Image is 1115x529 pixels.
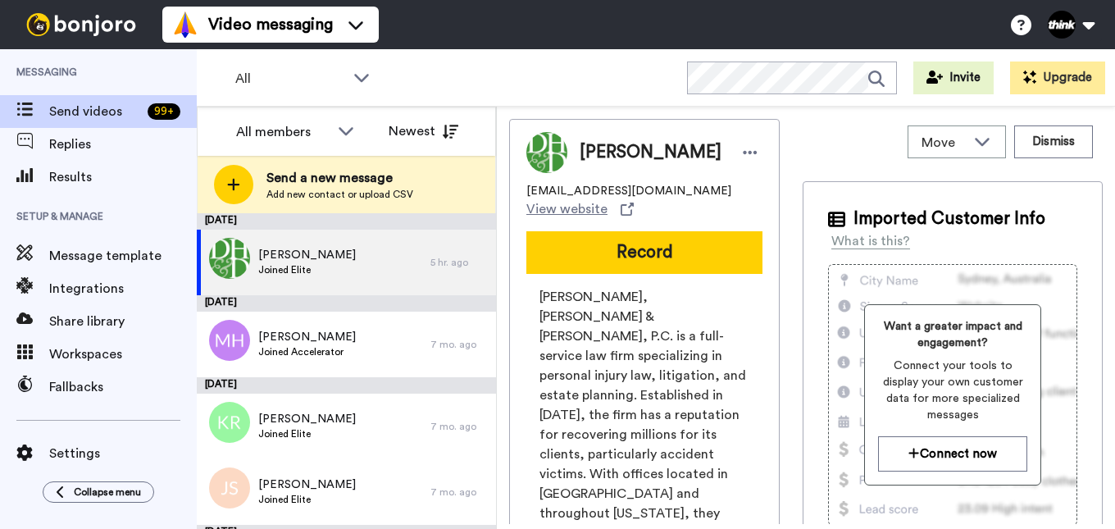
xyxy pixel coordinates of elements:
div: 99 + [148,103,180,120]
span: [EMAIL_ADDRESS][DOMAIN_NAME] [526,183,731,199]
div: [DATE] [197,213,496,230]
span: [PERSON_NAME] [258,411,356,427]
div: [DATE] [197,377,496,394]
span: Want a greater impact and engagement? [878,318,1027,351]
button: Collapse menu [43,481,154,503]
div: 5 hr. ago [430,256,488,269]
div: 7 mo. ago [430,338,488,351]
span: Send videos [49,102,141,121]
img: 5a7269da-324f-4ee7-a808-fa7b727f95de.jpg [209,238,250,279]
span: Connect your tools to display your own customer data for more specialized messages [878,358,1027,423]
span: Replies [49,135,197,154]
span: Joined Elite [258,493,356,506]
button: Connect now [878,436,1027,472]
span: Fallbacks [49,377,197,397]
img: kr.png [209,402,250,443]
button: Record [526,231,762,274]
span: View website [526,199,608,219]
img: mh.png [209,320,250,361]
span: Message template [49,246,197,266]
span: Share library [49,312,197,331]
div: [DATE] [197,295,496,312]
span: [PERSON_NAME] [258,247,356,263]
span: Video messaging [208,13,333,36]
span: Integrations [49,279,197,299]
div: 7 mo. ago [430,420,488,433]
span: Move [922,133,966,153]
div: All members [236,122,330,142]
button: Dismiss [1014,125,1093,158]
button: Newest [376,115,471,148]
span: Joined Elite [258,263,356,276]
span: Send a new message [266,168,413,188]
span: Results [49,167,197,187]
button: Upgrade [1010,62,1105,94]
img: bj-logo-header-white.svg [20,13,143,36]
span: Joined Accelerator [258,345,356,358]
a: View website [526,199,634,219]
span: Collapse menu [74,486,141,499]
div: What is this? [831,231,910,251]
span: Workspaces [49,344,197,364]
span: [PERSON_NAME] [580,140,721,165]
span: [PERSON_NAME] [258,477,356,493]
span: Add new contact or upload CSV [266,188,413,201]
img: Image of Len Davis [526,132,567,173]
span: [PERSON_NAME] [258,329,356,345]
span: Imported Customer Info [853,207,1045,231]
button: Invite [913,62,994,94]
span: All [235,69,345,89]
span: Settings [49,444,197,463]
div: 7 mo. ago [430,486,488,499]
span: Joined Elite [258,427,356,440]
img: vm-color.svg [172,11,198,38]
img: js.png [209,467,250,508]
